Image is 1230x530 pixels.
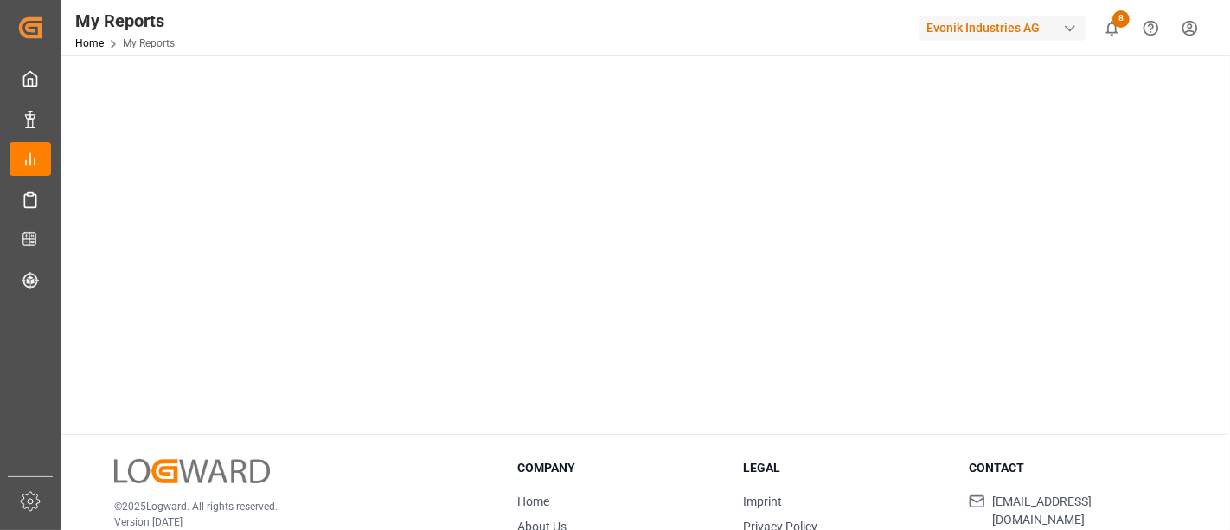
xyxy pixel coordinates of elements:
[1131,9,1170,48] button: Help Center
[114,459,270,484] img: Logward Logo
[517,494,549,508] a: Home
[114,514,474,530] p: Version [DATE]
[992,493,1173,529] span: [EMAIL_ADDRESS][DOMAIN_NAME]
[919,11,1092,44] button: Evonik Industries AG
[114,499,474,514] p: © 2025 Logward. All rights reserved.
[743,459,947,477] h3: Legal
[75,8,175,34] div: My Reports
[919,16,1086,41] div: Evonik Industries AG
[1092,9,1131,48] button: show 8 new notifications
[75,37,104,49] a: Home
[743,494,782,508] a: Imprint
[1112,10,1130,28] span: 8
[969,459,1173,477] h3: Contact
[517,459,721,477] h3: Company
